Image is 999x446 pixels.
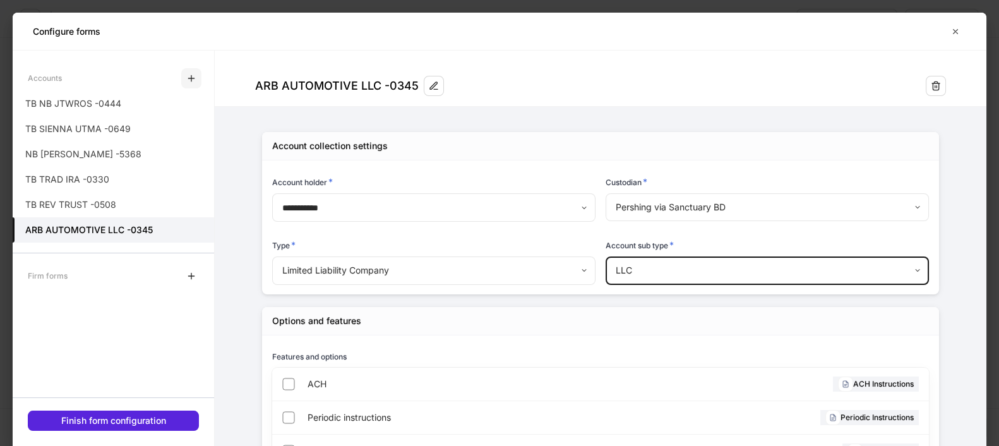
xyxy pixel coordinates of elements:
a: TB REV TRUST -0508 [13,192,214,217]
a: TB TRAD IRA -0330 [13,167,214,192]
h6: Account holder [272,176,333,188]
p: NB [PERSON_NAME] -5368 [25,148,141,160]
h5: ARB AUTOMOTIVE LLC -0345 [25,224,153,236]
p: TB TRAD IRA -0330 [25,173,109,186]
div: ARB AUTOMOTIVE LLC -0345 [255,78,419,93]
span: Periodic instructions [308,411,595,424]
a: NB [PERSON_NAME] -5368 [13,142,214,167]
a: TB SIENNA UTMA -0649 [13,116,214,142]
span: ACH [308,378,570,390]
a: ARB AUTOMOTIVE LLC -0345 [13,217,214,243]
h5: Configure forms [33,25,100,38]
div: Pershing via Sanctuary BD [606,193,928,221]
p: TB NB JTWROS -0444 [25,97,121,110]
h6: Account sub type [606,239,674,251]
h6: ACH Instructions [853,378,914,390]
div: Account collection settings [272,140,388,152]
p: TB SIENNA UTMA -0649 [25,123,131,135]
div: Firm forms [28,265,68,287]
h6: Type [272,239,296,251]
div: Limited Liability Company [272,256,595,284]
div: LLC [606,256,928,284]
div: Finish form configuration [61,416,166,425]
h6: Custodian [606,176,647,188]
a: TB NB JTWROS -0444 [13,91,214,116]
h6: Features and options [272,351,347,363]
div: Options and features [272,315,361,327]
p: TB REV TRUST -0508 [25,198,116,211]
div: Accounts [28,67,62,89]
h6: Periodic Instructions [840,411,914,423]
button: Finish form configuration [28,411,199,431]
